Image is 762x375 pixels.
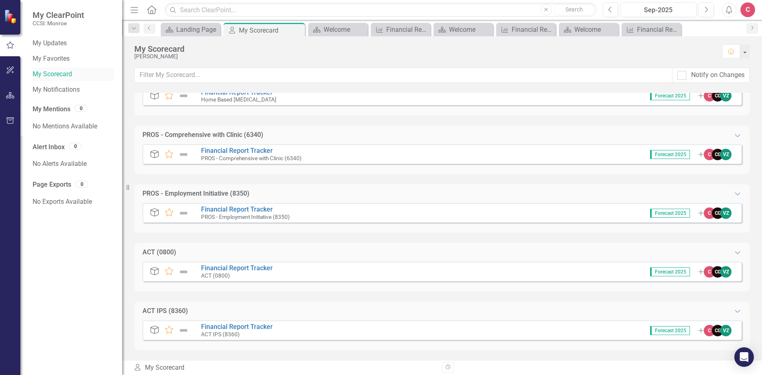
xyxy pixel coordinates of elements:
div: CG [712,149,723,160]
div: VZ [720,325,731,336]
div: [PERSON_NAME] [134,53,714,60]
a: Page Exports [33,180,71,190]
span: Search [565,6,583,13]
a: Financial Report Tracker [201,323,273,331]
a: Financial Report Tracker [201,147,273,154]
div: No Alerts Available [33,156,114,172]
small: Home Based [MEDICAL_DATA] [201,96,276,103]
small: ACT IPS (8360) [201,331,240,337]
div: My Scorecard [134,44,714,53]
a: Financial Report [373,24,428,35]
div: No Exports Available [33,194,114,210]
a: Financial Report [498,24,554,35]
div: C [704,207,715,219]
div: PROS - Comprehensive with Clinic (6340) [142,130,263,140]
div: 0 [75,181,88,187]
a: My Notifications [33,85,114,95]
a: My Scorecard [33,70,114,79]
button: C [740,2,755,17]
a: Financial Report [624,24,679,35]
div: Open Intercom Messenger [734,347,754,367]
div: Welcome [574,24,616,35]
img: Not Defined [178,91,189,101]
span: Forecast 2025 [650,150,690,159]
div: VZ [720,207,731,219]
div: CG [712,325,723,336]
div: C [704,325,715,336]
div: Notify on Changes [691,71,744,80]
span: Forecast 2025 [650,209,690,218]
small: ACT (0800) [201,272,230,279]
img: ClearPoint Strategy [4,9,18,24]
div: Sep-2025 [623,5,694,15]
a: Welcome [310,24,366,35]
div: Financial Report [637,24,679,35]
a: Alert Inbox [33,143,65,152]
span: Forecast 2025 [650,91,690,100]
div: My Scorecard [239,25,303,35]
div: ACT (0800) [142,248,176,257]
small: CCSI: Monroe [33,20,84,26]
div: VZ [720,90,731,101]
span: Forecast 2025 [650,326,690,335]
div: ACT IPS (8360) [142,307,188,316]
a: Financial Report Tracker [201,264,273,272]
div: No Mentions Available [33,118,114,135]
div: C [704,90,715,101]
small: PROS - Employment Initiative (8350) [201,214,290,220]
div: Financial Report [512,24,554,35]
div: 0 [74,105,88,112]
div: Welcome [449,24,491,35]
div: CG [712,207,723,219]
div: C [704,149,715,160]
a: Welcome [561,24,616,35]
a: My Updates [33,39,114,48]
div: Financial Report [386,24,428,35]
div: CG [712,266,723,278]
div: PROS - Employment Initiative (8350) [142,189,250,199]
a: My Mentions [33,105,70,114]
div: Landing Page [176,24,218,35]
button: Sep-2025 [620,2,696,17]
div: C [704,266,715,278]
img: Not Defined [178,150,189,159]
a: Welcome [436,24,491,35]
div: 0 [69,143,82,150]
img: Not Defined [178,267,189,277]
span: My ClearPoint [33,10,84,20]
small: PROS - Comprehensive with Clinic (6340) [201,155,302,161]
div: CG [712,90,723,101]
a: Landing Page [163,24,218,35]
div: VZ [720,266,731,278]
input: Search ClearPoint... [165,3,597,17]
div: My Scorecard [134,363,436,373]
button: Search [554,4,595,15]
a: Financial Report Tracker [201,205,273,213]
input: Filter My Scorecard... [134,68,672,83]
div: VZ [720,149,731,160]
a: My Favorites [33,54,114,64]
img: Not Defined [178,208,189,218]
span: Forecast 2025 [650,267,690,276]
div: Welcome [324,24,366,35]
img: Not Defined [178,326,189,335]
